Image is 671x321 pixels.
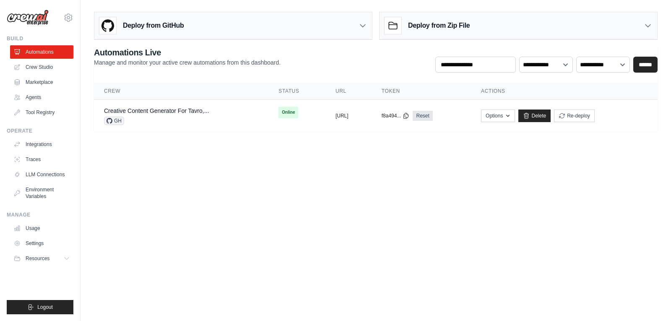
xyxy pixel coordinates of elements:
span: Online [278,107,298,118]
div: Build [7,35,73,42]
button: Re-deploy [554,110,595,122]
button: Options [481,110,515,122]
th: Status [268,83,325,100]
a: Creative Content Generator For Tavro,... [104,107,209,114]
th: Actions [471,83,658,100]
a: Environment Variables [10,183,73,203]
img: GitHub Logo [99,17,116,34]
a: Settings [10,237,73,250]
a: Agents [10,91,73,104]
a: Tool Registry [10,106,73,119]
th: URL [325,83,372,100]
a: Traces [10,153,73,166]
th: Crew [94,83,268,100]
a: Automations [10,45,73,59]
a: Usage [10,222,73,235]
th: Token [372,83,471,100]
span: GH [104,117,124,125]
a: LLM Connections [10,168,73,181]
h3: Deploy from Zip File [408,21,470,31]
a: Integrations [10,138,73,151]
h2: Automations Live [94,47,281,58]
div: Operate [7,128,73,134]
a: Marketplace [10,76,73,89]
span: Logout [37,304,53,311]
p: Manage and monitor your active crew automations from this dashboard. [94,58,281,67]
h3: Deploy from GitHub [123,21,184,31]
button: Logout [7,300,73,314]
span: Resources [26,255,49,262]
div: Manage [7,211,73,218]
img: Logo [7,10,49,26]
button: Resources [10,252,73,265]
button: f8a494... [382,112,410,119]
a: Delete [518,110,551,122]
a: Reset [413,111,432,121]
a: Crew Studio [10,60,73,74]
